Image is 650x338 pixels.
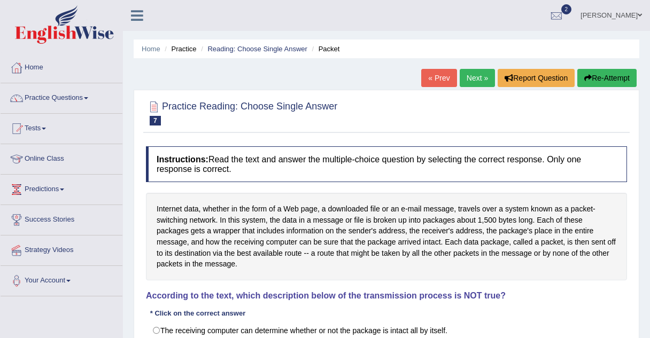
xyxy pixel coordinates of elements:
[1,266,122,293] a: Your Account
[157,155,208,164] b: Instructions:
[1,175,122,201] a: Predictions
[146,193,627,280] div: Internet data, whether in the form of a Web page, a downloaded file or an e-mail message, travels...
[146,146,627,182] h4: Read the text and answer the multiple-choice question by selecting the correct response. Only one...
[1,53,122,80] a: Home
[146,291,627,301] h4: According to the text, which description below of the transmission process is NOT true?
[577,69,637,87] button: Re-Attempt
[142,45,160,53] a: Home
[146,99,337,125] h2: Practice Reading: Choose Single Answer
[150,116,161,125] span: 7
[309,44,339,54] li: Packet
[1,114,122,140] a: Tests
[460,69,495,87] a: Next »
[498,69,575,87] button: Report Question
[207,45,307,53] a: Reading: Choose Single Answer
[1,205,122,232] a: Success Stories
[146,308,250,318] div: * Click on the correct answer
[162,44,196,54] li: Practice
[1,235,122,262] a: Strategy Videos
[421,69,456,87] a: « Prev
[1,144,122,171] a: Online Class
[1,83,122,110] a: Practice Questions
[561,4,572,14] span: 2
